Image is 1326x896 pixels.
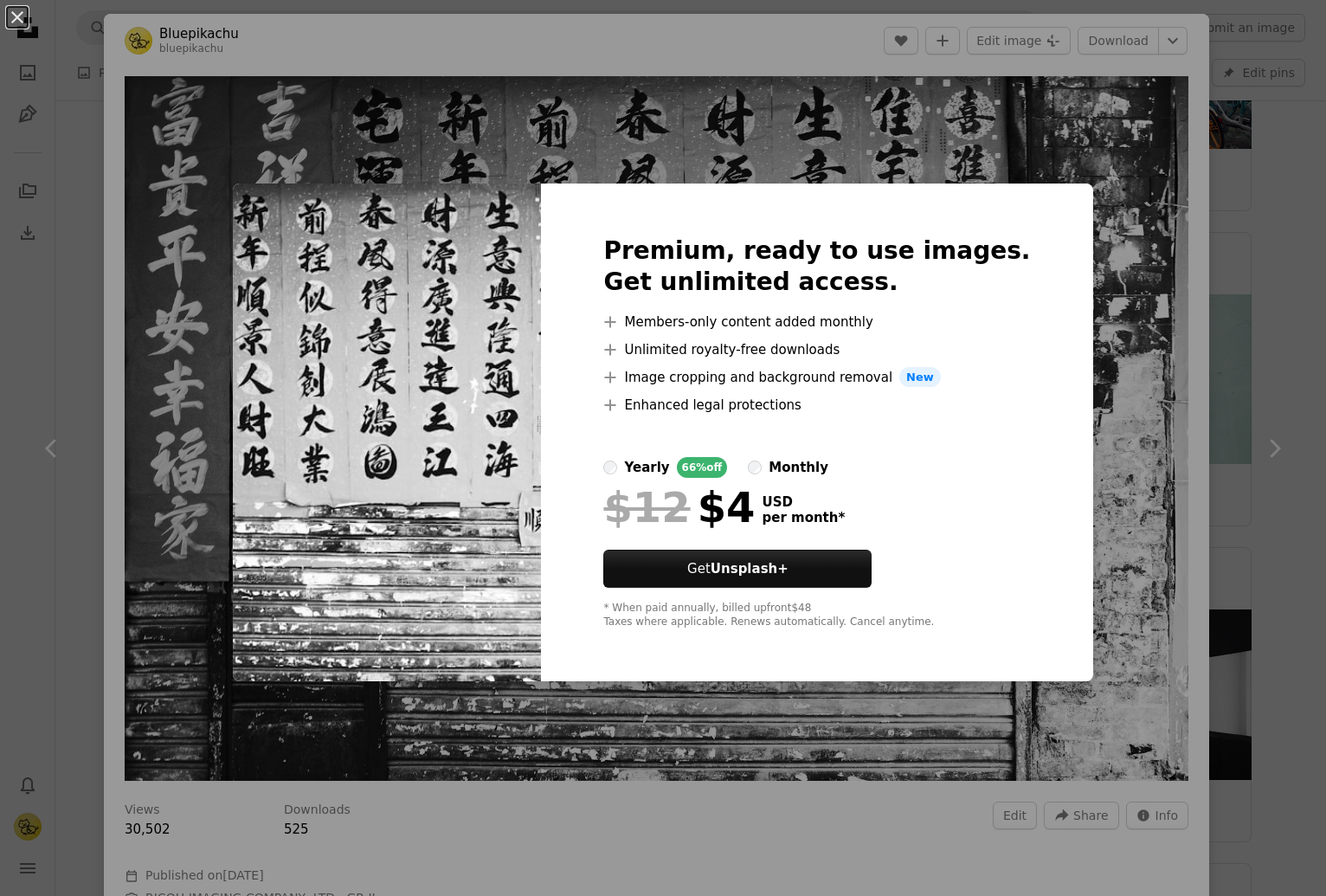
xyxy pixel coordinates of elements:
[762,510,845,525] span: per month *
[769,457,828,478] div: monthly
[603,395,1030,416] li: Enhanced legal protections
[762,494,845,510] span: USD
[603,461,617,474] input: yearly66%off
[603,602,1030,629] div: * When paid annually, billed upfront $48 Taxes where applicable. Renews automatically. Cancel any...
[603,339,1030,360] li: Unlimited royalty-free downloads
[603,367,1030,388] li: Image cropping and background removal
[711,561,789,577] strong: Unsplash+
[233,184,541,682] img: photo-1619108003492-05e9b7755fce
[603,485,755,530] div: $4
[603,235,1030,298] h2: Premium, ready to use images. Get unlimited access.
[899,367,941,388] span: New
[603,485,690,530] span: $12
[624,457,669,478] div: yearly
[677,457,728,478] div: 66% off
[748,461,762,474] input: monthly
[603,550,872,588] a: GetUnsplash+
[603,312,1030,332] li: Members-only content added monthly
